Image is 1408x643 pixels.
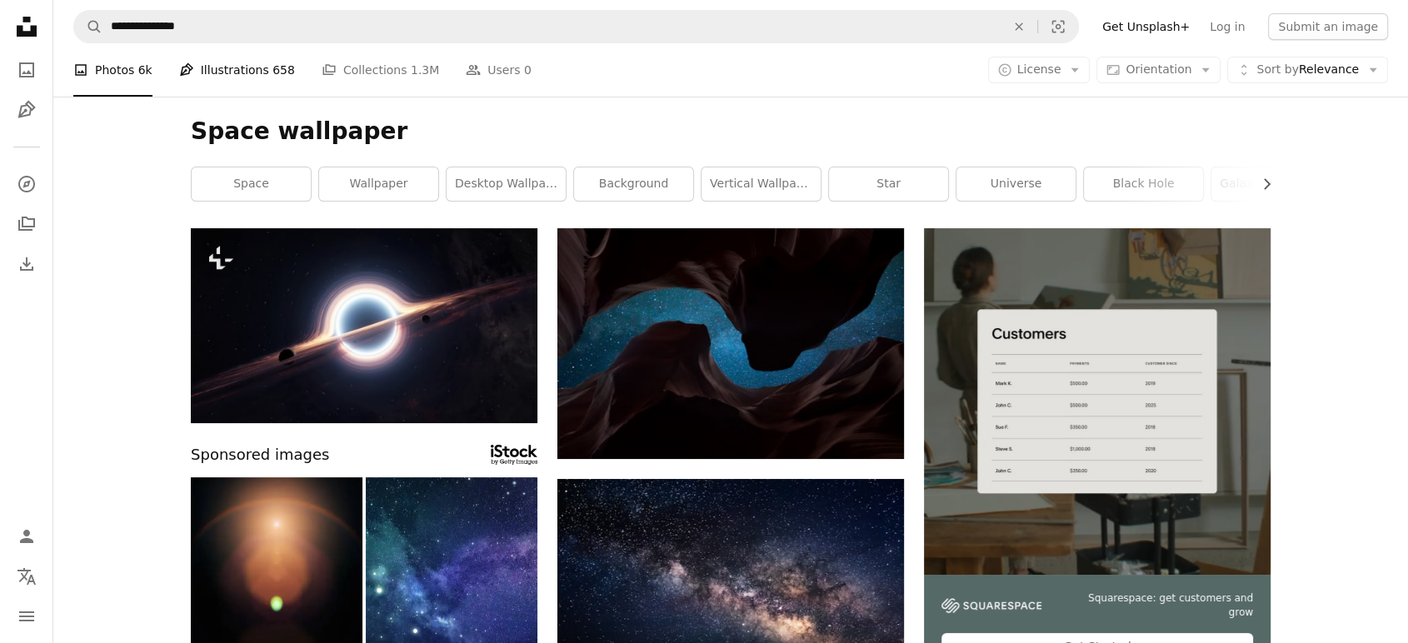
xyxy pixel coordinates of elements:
[1251,167,1271,201] button: scroll list to the right
[179,43,295,97] a: Illustrations 658
[1001,11,1037,42] button: Clear
[1017,62,1061,76] span: License
[10,247,43,281] a: Download History
[574,167,693,201] a: background
[73,10,1079,43] form: Find visuals sitewide
[74,11,102,42] button: Search Unsplash
[557,228,904,459] img: blue starry night
[1256,62,1298,76] span: Sort by
[10,167,43,201] a: Explore
[447,167,566,201] a: desktop wallpaper
[1096,57,1221,83] button: Orientation
[829,167,948,201] a: star
[191,443,329,467] span: Sponsored images
[10,600,43,633] button: Menu
[1092,13,1200,40] a: Get Unsplash+
[702,167,821,201] a: vertical wallpaper
[1268,13,1388,40] button: Submit an image
[941,598,1041,613] img: file-1747939142011-51e5cc87e3c9
[10,520,43,553] a: Log in / Sign up
[1084,167,1203,201] a: black hole
[191,317,537,332] a: an artist's impression of a black hole in space
[956,167,1076,201] a: universe
[10,10,43,47] a: Home — Unsplash
[524,61,532,79] span: 0
[191,228,537,423] img: an artist's impression of a black hole in space
[988,57,1091,83] button: License
[557,586,904,601] a: Aurora phenomenon
[557,336,904,351] a: blue starry night
[1061,591,1253,620] span: Squarespace: get customers and grow
[322,43,439,97] a: Collections 1.3M
[191,117,1271,147] h1: Space wallpaper
[1200,13,1255,40] a: Log in
[1256,62,1359,78] span: Relevance
[192,167,311,201] a: space
[1126,62,1191,76] span: Orientation
[10,207,43,241] a: Collections
[10,560,43,593] button: Language
[411,61,439,79] span: 1.3M
[1227,57,1388,83] button: Sort byRelevance
[924,228,1271,575] img: file-1747939376688-baf9a4a454ffimage
[272,61,295,79] span: 658
[1211,167,1331,201] a: galaxy wallpaper
[10,53,43,87] a: Photos
[319,167,438,201] a: wallpaper
[1038,11,1078,42] button: Visual search
[10,93,43,127] a: Illustrations
[466,43,532,97] a: Users 0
